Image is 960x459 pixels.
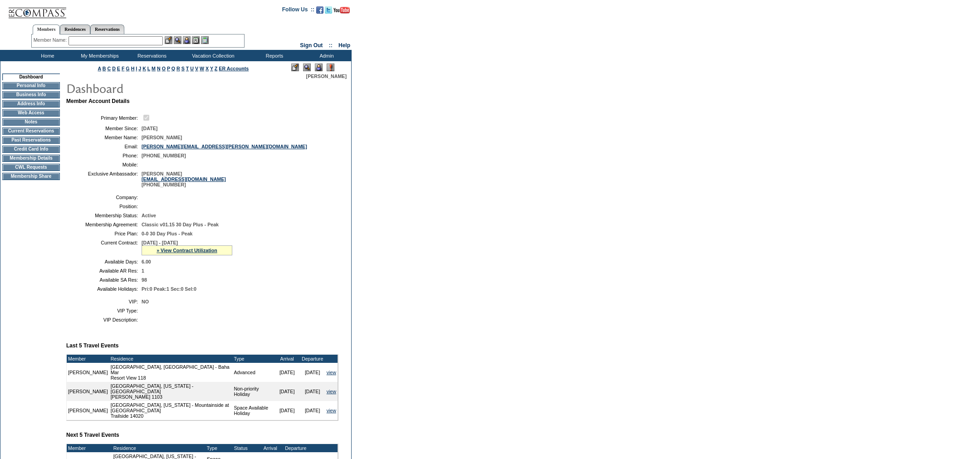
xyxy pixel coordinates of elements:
a: J [138,66,141,71]
td: Residence [112,444,206,452]
td: VIP Type: [70,308,138,313]
a: G [126,66,129,71]
a: S [181,66,185,71]
td: Phone: [70,153,138,158]
img: Reservations [192,36,200,44]
td: My Memberships [73,50,125,61]
span: Active [142,213,156,218]
td: [PERSON_NAME] [67,363,109,382]
span: [PHONE_NUMBER] [142,153,186,158]
span: Pri:0 Peak:1 Sec:0 Sel:0 [142,286,196,292]
td: Member Since: [70,126,138,131]
a: N [157,66,161,71]
td: Home [20,50,73,61]
td: Notes [2,118,60,126]
a: Members [33,24,60,34]
td: [DATE] [274,401,300,420]
td: Mobile: [70,162,138,167]
td: Web Access [2,109,60,117]
a: E [117,66,120,71]
td: Dashboard [2,73,60,80]
a: V [195,66,198,71]
td: Reports [247,50,299,61]
a: Follow us on Twitter [325,9,332,15]
span: [PERSON_NAME] [142,135,182,140]
img: Edit Mode [291,63,299,71]
td: Available SA Res: [70,277,138,283]
td: Current Contract: [70,240,138,255]
td: Available Days: [70,259,138,264]
b: Last 5 Travel Events [66,342,118,349]
a: H [131,66,135,71]
img: Subscribe to our YouTube Channel [333,7,350,14]
img: Become our fan on Facebook [316,6,323,14]
a: A [98,66,101,71]
td: VIP: [70,299,138,304]
a: C [107,66,111,71]
img: Impersonate [183,36,191,44]
td: Arrival [274,355,300,363]
td: Available AR Res: [70,268,138,273]
a: view [327,408,336,413]
td: Personal Info [2,82,60,89]
td: Follow Us :: [282,5,314,16]
img: View Mode [303,63,311,71]
td: Admin [299,50,352,61]
a: Become our fan on Facebook [316,9,323,15]
a: B [103,66,106,71]
td: Email: [70,144,138,149]
td: [DATE] [300,401,325,420]
img: b_edit.gif [165,36,172,44]
a: O [162,66,166,71]
img: Impersonate [315,63,323,71]
td: Past Reservations [2,137,60,144]
td: Exclusive Ambassador: [70,171,138,187]
span: 6.00 [142,259,151,264]
td: Position: [70,204,138,209]
td: [DATE] [274,382,300,401]
span: [DATE] [142,126,157,131]
td: Type [232,355,274,363]
b: Next 5 Travel Events [66,432,119,438]
a: [PERSON_NAME][EMAIL_ADDRESS][PERSON_NAME][DOMAIN_NAME] [142,144,307,149]
td: Vacation Collection [177,50,247,61]
img: b_calculator.gif [201,36,209,44]
td: Price Plan: [70,231,138,236]
a: view [327,389,336,394]
a: R [176,66,180,71]
a: Q [171,66,175,71]
b: Member Account Details [66,98,130,104]
td: Business Info [2,91,60,98]
td: Status [233,444,258,452]
img: Log Concern/Member Elevation [327,63,334,71]
td: Address Info [2,100,60,107]
a: M [152,66,156,71]
a: P [167,66,170,71]
img: pgTtlDashboard.gif [66,79,247,97]
td: Arrival [258,444,283,452]
a: ER Accounts [219,66,249,71]
td: Credit Card Info [2,146,60,153]
a: W [200,66,204,71]
td: Reservations [125,50,177,61]
a: view [327,370,336,375]
span: NO [142,299,149,304]
a: K [142,66,146,71]
a: Y [210,66,213,71]
td: Available Holidays: [70,286,138,292]
td: Member Name: [70,135,138,140]
td: Space Available Holiday [232,401,274,420]
td: Member [67,355,109,363]
a: X [206,66,209,71]
a: U [190,66,194,71]
span: [PERSON_NAME] [PHONE_NUMBER] [142,171,226,187]
td: [PERSON_NAME] [67,382,109,401]
td: Membership Agreement: [70,222,138,227]
a: Subscribe to our YouTube Channel [333,9,350,15]
td: Current Reservations [2,127,60,135]
td: [DATE] [300,363,325,382]
td: Member [67,444,109,452]
a: Residences [60,24,90,34]
span: :: [329,42,333,49]
a: I [136,66,137,71]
